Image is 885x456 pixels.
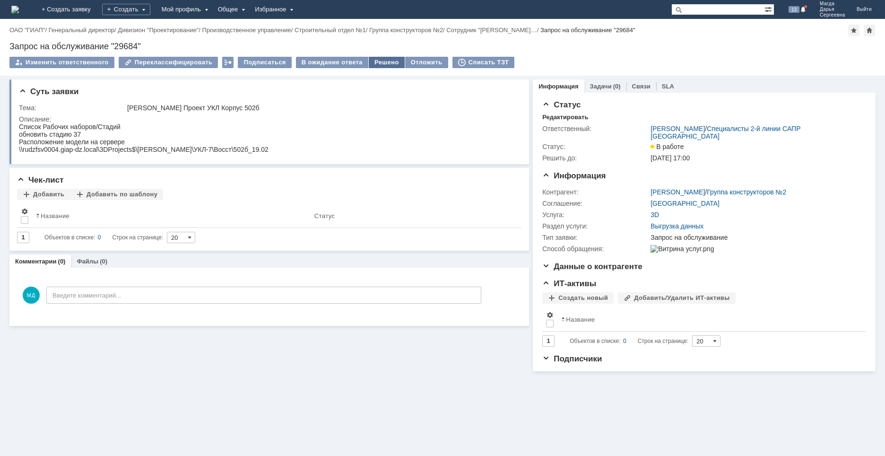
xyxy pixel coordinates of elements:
div: / [369,26,446,34]
span: Расширенный поиск [764,4,774,13]
a: Файлы [77,258,98,265]
div: Добавить в избранное [848,25,859,36]
div: / [651,188,786,196]
a: Информация [538,83,578,90]
span: Суть заявки [19,87,78,96]
span: 13 [789,6,799,13]
div: Контрагент: [542,188,649,196]
a: Перейти на домашнюю страницу [11,6,19,13]
span: Сергеевна [820,12,845,18]
div: Соглашение: [542,200,649,207]
th: Название [32,204,311,228]
a: Связи [632,83,651,90]
div: / [202,26,295,34]
div: Описание: [19,115,517,123]
span: Магда [820,1,845,7]
div: Запрос на обслуживание "29684" [540,26,635,34]
img: Витрина услуг.png [651,245,714,253]
div: [PERSON_NAME] Проект УКЛ Корпус 502б [127,104,515,112]
div: Ответственный: [542,125,649,132]
div: / [651,125,861,140]
a: Генеральный директор [49,26,114,34]
a: Группа конструкторов №2 [707,188,786,196]
span: Данные о контрагенте [542,262,642,271]
i: Строк на странице: [44,232,163,243]
span: [DATE] 17:00 [651,154,690,162]
div: Статус [314,212,335,219]
a: [PERSON_NAME] [651,125,705,132]
div: Запрос на обслуживание [651,234,861,241]
span: ИТ-активы [542,279,596,288]
a: Производственное управление [202,26,291,34]
div: Название [566,316,595,323]
div: / [9,26,49,34]
div: (0) [100,258,107,265]
a: Выгрузка данных [651,222,703,230]
a: Дивизион "Проектирование" [118,26,199,34]
span: МД [23,287,40,304]
div: Название [41,212,69,219]
div: Статус: [542,143,649,150]
span: Статус [542,100,581,109]
div: Тип заявки: [542,234,649,241]
div: / [118,26,202,34]
div: (0) [613,83,621,90]
div: Тема: [19,104,125,112]
i: Строк на странице: [570,335,688,347]
th: Название [557,307,859,332]
span: Объектов в списке: [570,338,620,344]
a: Комментарии [15,258,57,265]
span: Дарья [820,7,845,12]
div: 0 [623,335,626,347]
th: Статус [311,204,514,228]
div: Решить до: [542,154,649,162]
div: Услуга: [542,211,649,219]
img: logo [11,6,19,13]
div: Способ обращения: [542,245,649,253]
a: Задачи [590,83,612,90]
a: SLA [662,83,674,90]
span: Объектов в списке: [44,234,95,241]
div: / [49,26,118,34]
span: Настройки [546,311,554,319]
a: Строительный отдел №1 [295,26,366,34]
span: В работе [651,143,684,150]
div: (0) [58,258,66,265]
span: Чек-лист [17,175,64,184]
span: Информация [542,171,606,180]
span: Настройки [21,208,28,215]
div: Запрос на обслуживание "29684" [9,42,876,51]
div: / [446,26,540,34]
a: Сотрудник "[PERSON_NAME]… [446,26,537,34]
div: Раздел услуги: [542,222,649,230]
a: Специалисты 2-й линии САПР [GEOGRAPHIC_DATA] [651,125,800,140]
a: 3D [651,211,659,219]
a: Группа конструкторов №2 [369,26,443,34]
div: / [295,26,369,34]
div: Создать [102,4,150,15]
a: [PERSON_NAME] [651,188,705,196]
div: Работа с массовостью [222,57,234,68]
div: Сделать домашней страницей [864,25,875,36]
span: Подписчики [542,354,602,363]
a: ОАО "ГИАП" [9,26,45,34]
a: [GEOGRAPHIC_DATA] [651,200,720,207]
div: 0 [98,232,101,243]
div: Редактировать [542,114,588,121]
